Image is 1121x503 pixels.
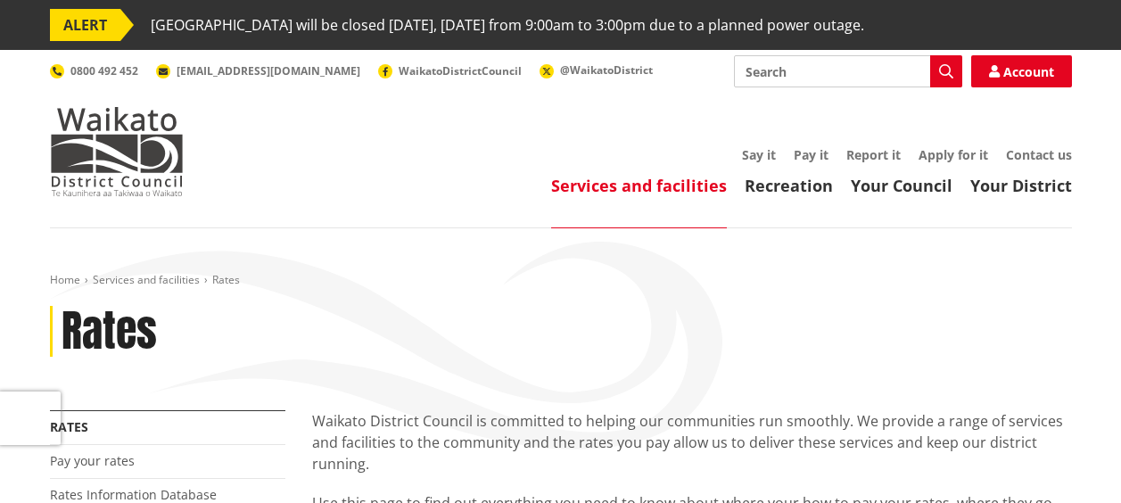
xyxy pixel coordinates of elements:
nav: breadcrumb [50,273,1072,288]
input: Search input [734,55,962,87]
span: @WaikatoDistrict [560,62,653,78]
a: Account [971,55,1072,87]
span: [GEOGRAPHIC_DATA] will be closed [DATE], [DATE] from 9:00am to 3:00pm due to a planned power outage. [151,9,864,41]
span: ALERT [50,9,120,41]
a: Rates [50,418,88,435]
span: [EMAIL_ADDRESS][DOMAIN_NAME] [177,63,360,78]
span: WaikatoDistrictCouncil [399,63,522,78]
a: Apply for it [919,146,988,163]
a: Services and facilities [93,272,200,287]
a: Rates Information Database [50,486,217,503]
span: Rates [212,272,240,287]
a: Recreation [745,175,833,196]
a: Pay it [794,146,828,163]
a: [EMAIL_ADDRESS][DOMAIN_NAME] [156,63,360,78]
a: Services and facilities [551,175,727,196]
a: WaikatoDistrictCouncil [378,63,522,78]
a: 0800 492 452 [50,63,138,78]
p: Waikato District Council is committed to helping our communities run smoothly. We provide a range... [312,410,1072,474]
a: Report it [846,146,901,163]
span: 0800 492 452 [70,63,138,78]
h1: Rates [62,306,157,358]
a: Home [50,272,80,287]
a: Contact us [1006,146,1072,163]
img: Waikato District Council - Te Kaunihera aa Takiwaa o Waikato [50,107,184,196]
a: Your Council [851,175,952,196]
a: Say it [742,146,776,163]
a: Your District [970,175,1072,196]
a: Pay your rates [50,452,135,469]
a: @WaikatoDistrict [540,62,653,78]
